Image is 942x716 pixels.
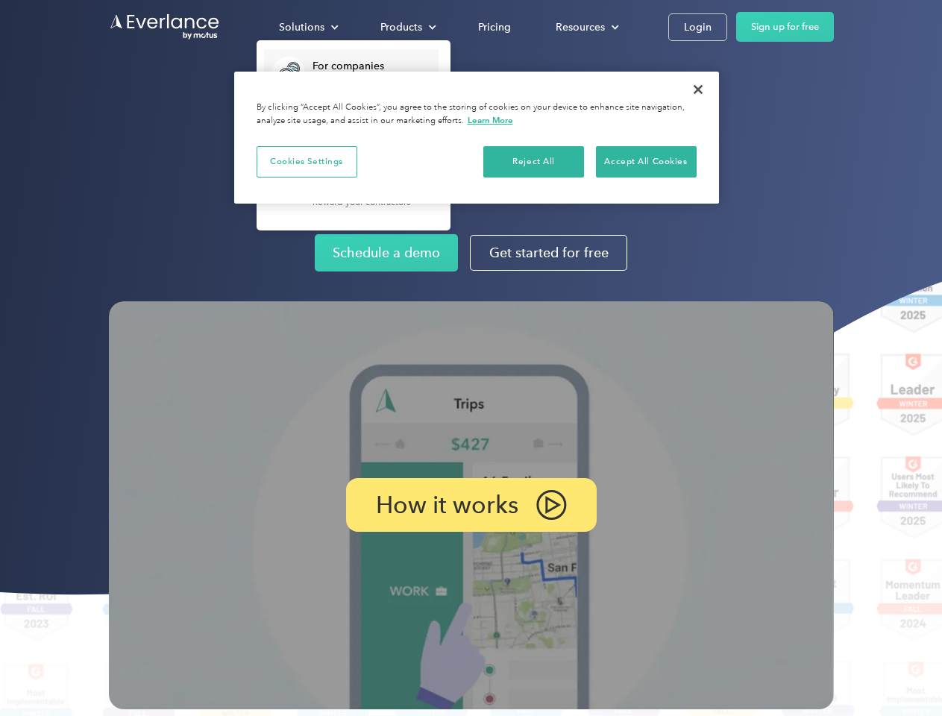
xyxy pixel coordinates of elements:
[234,72,719,204] div: Cookie banner
[668,13,727,41] a: Login
[470,235,627,271] a: Get started for free
[541,14,631,40] div: Resources
[684,18,712,37] div: Login
[110,89,185,120] input: Submit
[264,14,351,40] div: Solutions
[257,146,357,178] button: Cookies Settings
[483,146,584,178] button: Reject All
[376,496,518,514] p: How it works
[736,12,834,42] a: Sign up for free
[257,40,450,230] nav: Solutions
[365,14,448,40] div: Products
[556,18,605,37] div: Resources
[109,13,221,41] a: Go to homepage
[380,18,422,37] div: Products
[264,49,439,98] a: For companiesEasy vehicle reimbursements
[234,72,719,204] div: Privacy
[463,14,526,40] a: Pricing
[468,115,513,125] a: More information about your privacy, opens in a new tab
[257,101,697,128] div: By clicking “Accept All Cookies”, you agree to the storing of cookies on your device to enhance s...
[315,234,458,271] a: Schedule a demo
[313,59,431,74] div: For companies
[279,18,324,37] div: Solutions
[596,146,697,178] button: Accept All Cookies
[478,18,511,37] div: Pricing
[682,73,715,106] button: Close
